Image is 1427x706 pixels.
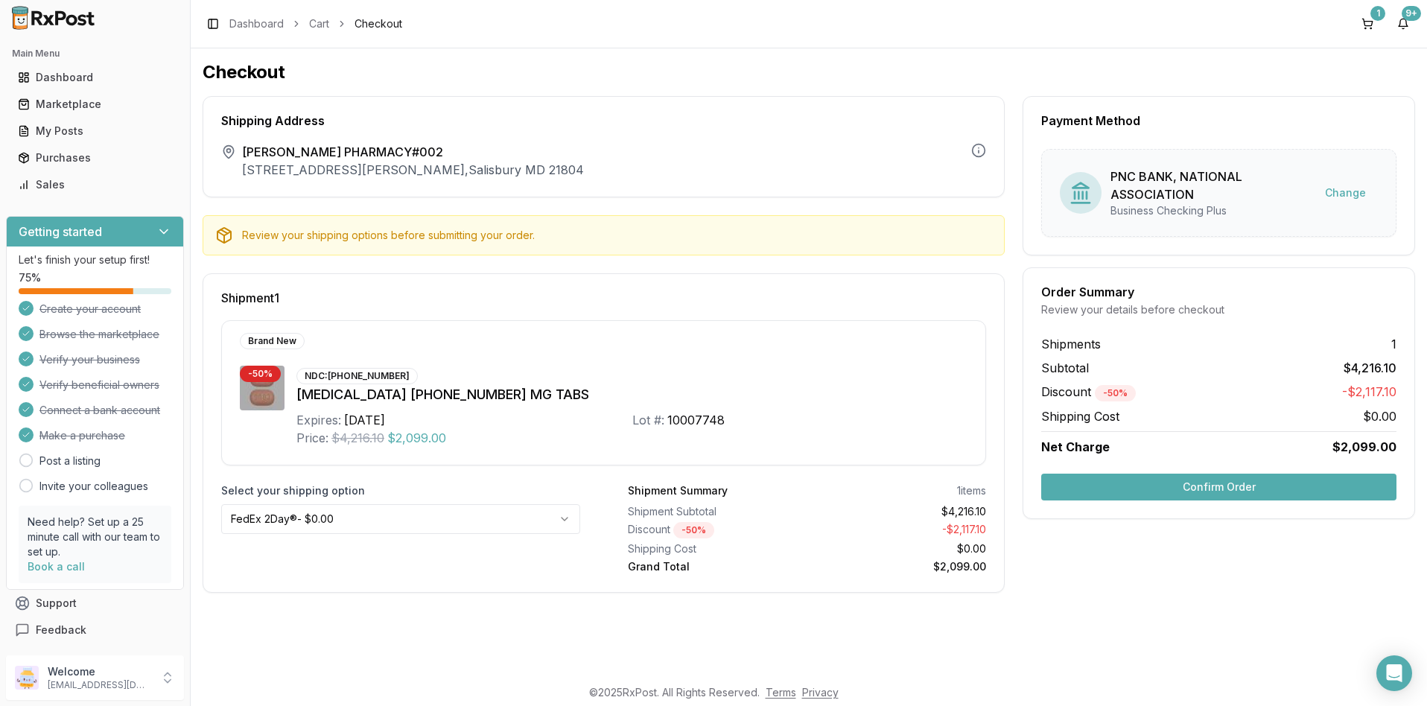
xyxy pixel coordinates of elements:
[203,60,1415,84] h1: Checkout
[344,411,385,429] div: [DATE]
[240,333,305,349] div: Brand New
[39,479,148,494] a: Invite your colleagues
[240,366,285,410] img: Biktarvy 50-200-25 MG TABS
[18,177,172,192] div: Sales
[628,522,801,538] div: Discount
[1391,335,1396,353] span: 1
[39,302,141,317] span: Create your account
[229,16,402,31] nav: breadcrumb
[240,366,281,382] div: - 50 %
[242,228,992,243] div: Review your shipping options before submitting your order.
[36,623,86,637] span: Feedback
[221,292,279,304] span: Shipment 1
[1041,302,1396,317] div: Review your details before checkout
[6,617,184,643] button: Feedback
[1344,359,1396,377] span: $4,216.10
[296,411,341,429] div: Expires:
[387,429,446,447] span: $2,099.00
[39,403,160,418] span: Connect a bank account
[48,664,151,679] p: Welcome
[813,541,986,556] div: $0.00
[12,64,178,91] a: Dashboard
[1402,6,1421,21] div: 9+
[242,161,584,179] p: [STREET_ADDRESS][PERSON_NAME] , Salisbury MD 21804
[19,270,41,285] span: 75 %
[229,16,284,31] a: Dashboard
[48,679,151,691] p: [EMAIL_ADDRESS][DOMAIN_NAME]
[39,454,101,468] a: Post a listing
[355,16,402,31] span: Checkout
[802,686,839,699] a: Privacy
[813,559,986,574] div: $2,099.00
[667,411,725,429] div: 10007748
[12,118,178,144] a: My Posts
[1313,179,1378,206] button: Change
[221,483,580,498] label: Select your shipping option
[18,150,172,165] div: Purchases
[813,504,986,519] div: $4,216.10
[6,173,184,197] button: Sales
[1110,168,1313,203] div: PNC BANK, NATIONAL ASSOCIATION
[1041,286,1396,298] div: Order Summary
[1391,12,1415,36] button: 9+
[15,666,39,690] img: User avatar
[12,171,178,198] a: Sales
[18,97,172,112] div: Marketplace
[1110,203,1313,218] div: Business Checking Plus
[1041,439,1110,454] span: Net Charge
[6,92,184,116] button: Marketplace
[628,483,728,498] div: Shipment Summary
[1041,335,1101,353] span: Shipments
[632,411,664,429] div: Lot #:
[1041,407,1119,425] span: Shipping Cost
[28,560,85,573] a: Book a call
[39,327,159,342] span: Browse the marketplace
[1376,655,1412,691] div: Open Intercom Messenger
[19,252,171,267] p: Let's finish your setup first!
[813,522,986,538] div: - $2,117.10
[628,504,801,519] div: Shipment Subtotal
[1363,407,1396,425] span: $0.00
[1095,385,1136,401] div: - 50 %
[6,6,101,30] img: RxPost Logo
[1332,438,1396,456] span: $2,099.00
[331,429,384,447] span: $4,216.10
[957,483,986,498] div: 1 items
[6,146,184,170] button: Purchases
[12,48,178,60] h2: Main Menu
[309,16,329,31] a: Cart
[1041,359,1089,377] span: Subtotal
[6,590,184,617] button: Support
[39,378,159,392] span: Verify beneficial owners
[296,429,328,447] div: Price:
[242,143,584,161] span: [PERSON_NAME] PHARMACY#002
[1041,115,1396,127] div: Payment Method
[766,686,796,699] a: Terms
[28,515,162,559] p: Need help? Set up a 25 minute call with our team to set up.
[19,223,102,241] h3: Getting started
[673,522,714,538] div: - 50 %
[1342,383,1396,401] span: -$2,117.10
[6,66,184,89] button: Dashboard
[296,384,967,405] div: [MEDICAL_DATA] [PHONE_NUMBER] MG TABS
[39,352,140,367] span: Verify your business
[628,559,801,574] div: Grand Total
[39,428,125,443] span: Make a purchase
[1041,384,1136,399] span: Discount
[18,124,172,139] div: My Posts
[12,91,178,118] a: Marketplace
[221,115,986,127] div: Shipping Address
[6,119,184,143] button: My Posts
[296,368,418,384] div: NDC: [PHONE_NUMBER]
[1370,6,1385,21] div: 1
[1356,12,1379,36] button: 1
[628,541,801,556] div: Shipping Cost
[12,144,178,171] a: Purchases
[1041,474,1396,500] button: Confirm Order
[18,70,172,85] div: Dashboard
